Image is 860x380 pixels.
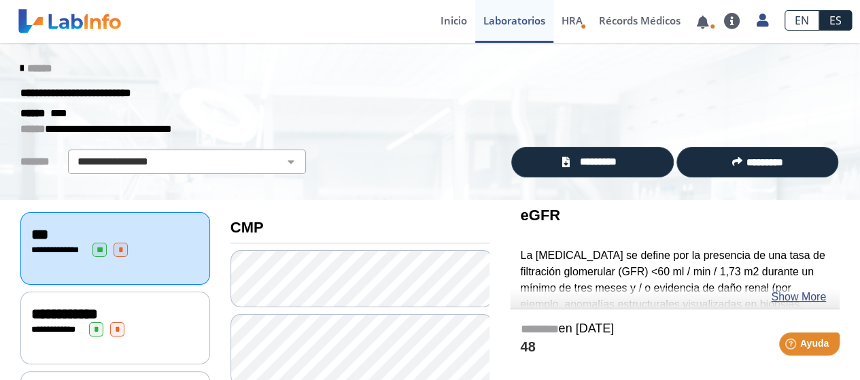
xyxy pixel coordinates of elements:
b: eGFR [520,207,560,224]
a: ES [819,10,852,31]
a: EN [785,10,819,31]
a: Show More [771,289,826,305]
iframe: Help widget launcher [739,327,845,365]
span: HRA [562,14,583,27]
h5: en [DATE] [520,322,829,337]
b: CMP [230,219,264,236]
h4: 48 [520,339,829,356]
